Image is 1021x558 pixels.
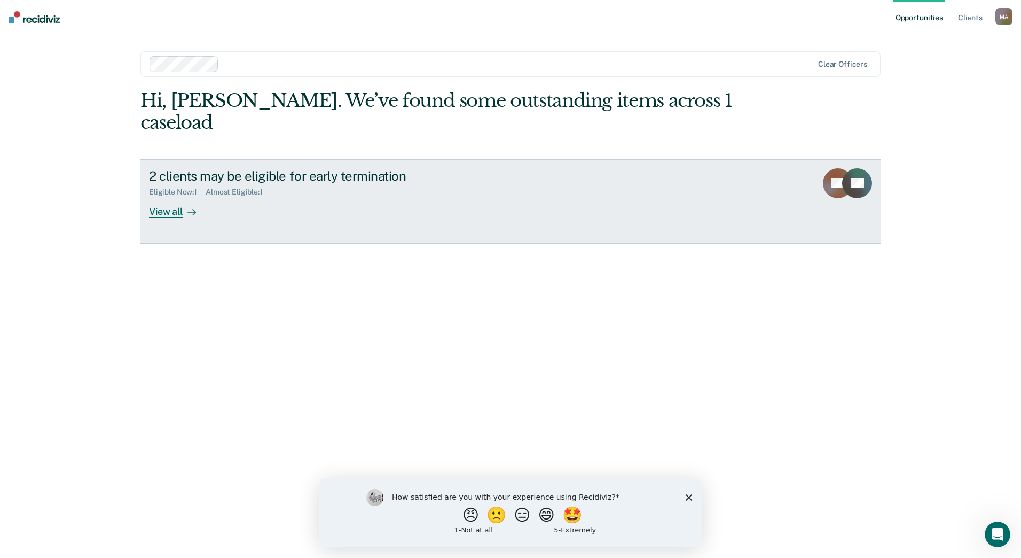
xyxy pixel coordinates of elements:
[995,8,1012,25] button: MA
[149,168,524,184] div: 2 clients may be eligible for early termination
[995,8,1012,25] div: M A
[206,188,271,197] div: Almost Eligible : 1
[140,159,881,244] a: 2 clients may be eligible for early terminationEligible Now:1Almost Eligible:1View all
[149,197,209,218] div: View all
[985,522,1010,547] iframe: Intercom live chat
[140,90,733,134] div: Hi, [PERSON_NAME]. We’ve found some outstanding items across 1 caseload
[9,11,60,23] img: Recidiviz
[818,60,867,69] div: Clear officers
[149,188,206,197] div: Eligible Now : 1
[319,478,702,547] iframe: Survey by Kim from Recidiviz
